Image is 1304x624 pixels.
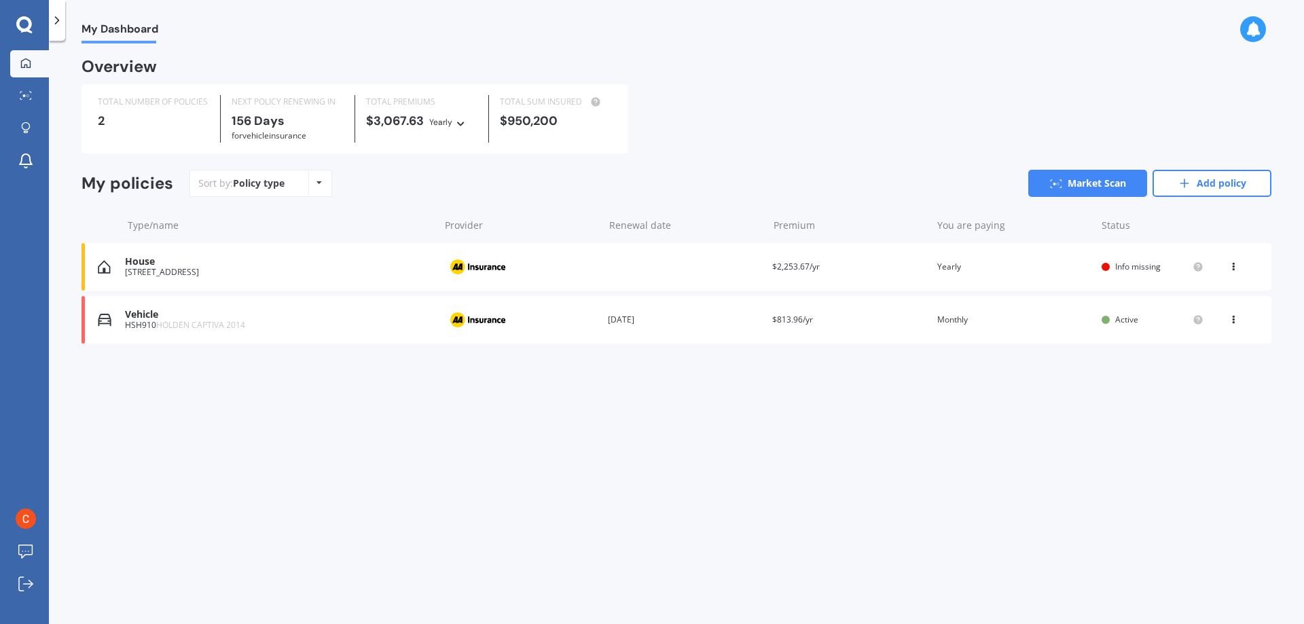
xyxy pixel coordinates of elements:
div: TOTAL NUMBER OF POLICIES [98,95,209,109]
span: Info missing [1115,261,1161,272]
span: Active [1115,314,1138,325]
div: $3,067.63 [366,114,477,129]
div: Yearly [937,260,1091,274]
div: Provider [445,219,598,232]
div: House [125,256,433,268]
img: Vehicle [98,313,111,327]
span: $2,253.67/yr [772,261,820,272]
div: Type/name [128,219,434,232]
span: $813.96/yr [772,314,813,325]
div: TOTAL PREMIUMS [366,95,477,109]
div: [STREET_ADDRESS] [125,268,433,277]
b: 156 Days [232,113,285,129]
a: Market Scan [1028,170,1147,197]
div: Sort by: [198,177,285,190]
div: My policies [81,174,173,194]
div: Status [1102,219,1203,232]
div: $950,200 [500,114,611,128]
a: Add policy [1153,170,1271,197]
img: House [98,260,111,274]
div: Premium [774,219,927,232]
div: You are paying [937,219,1091,232]
div: 2 [98,114,209,128]
div: Monthly [937,313,1091,327]
span: HOLDEN CAPTIVA 2014 [156,319,245,331]
div: NEXT POLICY RENEWING IN [232,95,343,109]
div: TOTAL SUM INSURED [500,95,611,109]
div: Renewal date [609,219,763,232]
img: ACg8ocJ-Jtek0YLzbu46fBpAOoxD9AP_eOTf3eeQWjk2tKrfPoKiti0w=s96-c [16,509,36,529]
div: Policy type [233,177,285,190]
div: Vehicle [125,309,433,320]
div: Yearly [429,115,452,129]
div: [DATE] [608,313,761,327]
span: My Dashboard [81,22,158,41]
img: AA [443,254,511,280]
img: AA [443,307,511,333]
span: for Vehicle insurance [232,130,306,141]
div: Overview [81,60,157,73]
div: HSH910 [125,320,433,330]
